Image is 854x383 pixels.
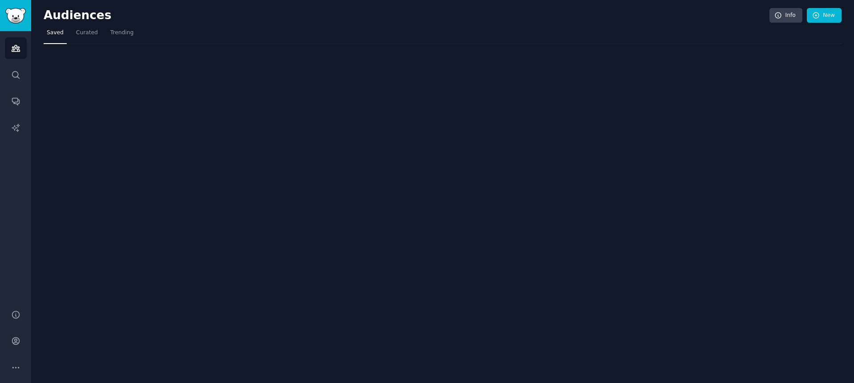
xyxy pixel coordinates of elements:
a: Curated [73,26,101,44]
a: Trending [107,26,137,44]
a: Saved [44,26,67,44]
a: New [807,8,842,23]
span: Curated [76,29,98,37]
a: Info [769,8,802,23]
span: Trending [110,29,134,37]
img: GummySearch logo [5,8,26,24]
h2: Audiences [44,8,769,23]
span: Saved [47,29,64,37]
